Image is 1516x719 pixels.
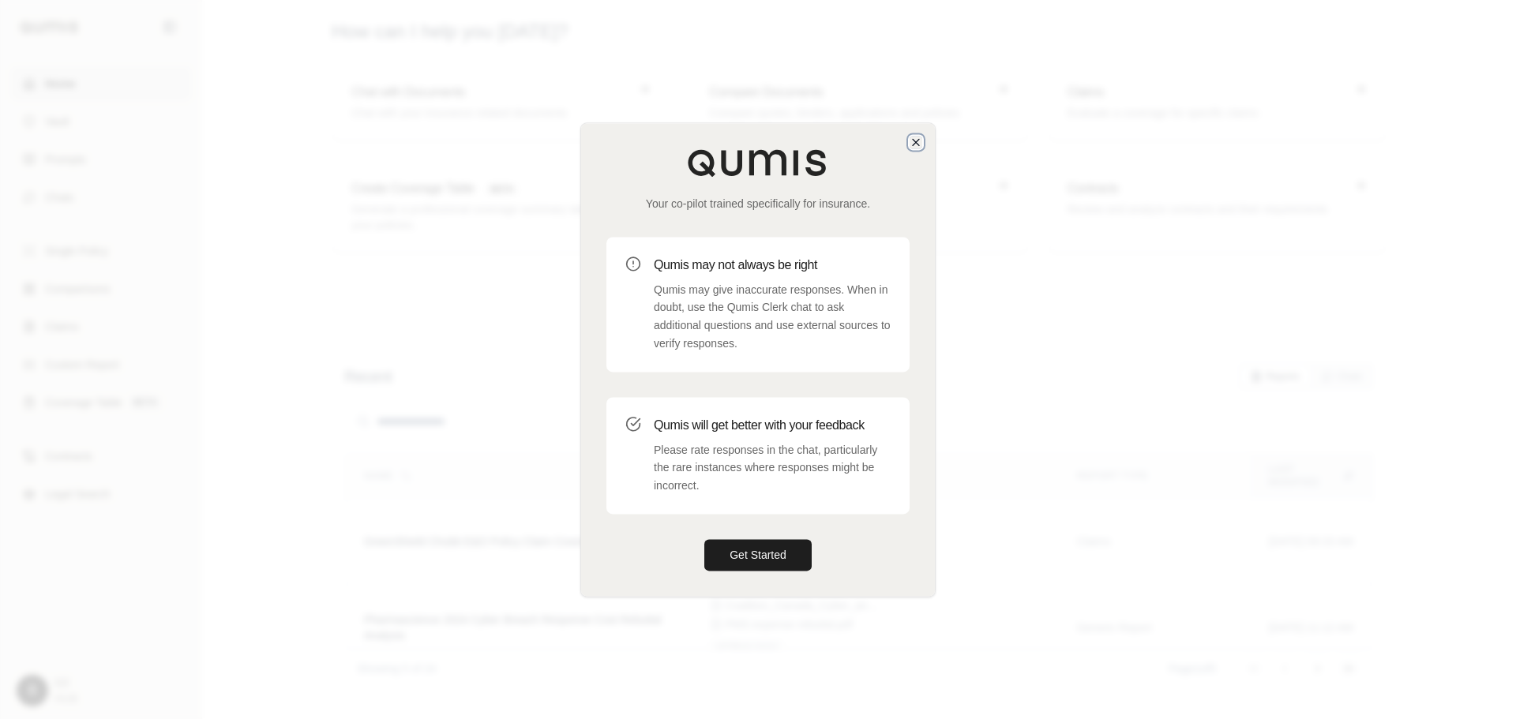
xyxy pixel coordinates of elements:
h3: Qumis may not always be right [654,256,891,275]
h3: Qumis will get better with your feedback [654,416,891,435]
p: Please rate responses in the chat, particularly the rare instances where responses might be incor... [654,441,891,495]
p: Qumis may give inaccurate responses. When in doubt, use the Qumis Clerk chat to ask additional qu... [654,281,891,353]
button: Get Started [704,539,812,571]
p: Your co-pilot trained specifically for insurance. [606,196,910,212]
img: Qumis Logo [687,148,829,177]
